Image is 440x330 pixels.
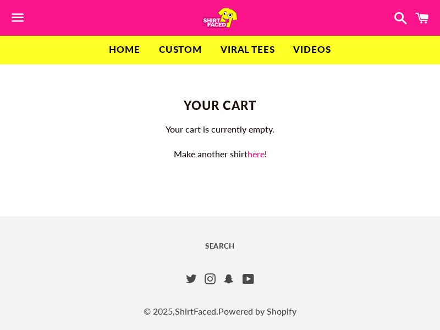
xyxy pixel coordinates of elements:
p: Your cart is currently empty. [11,122,429,136]
a: here [248,148,265,159]
a: Videos [285,36,339,63]
a: Viral Tees [212,36,283,63]
h1: Your cart [11,97,429,114]
p: Make another shirt ! [11,147,429,161]
a: ShirtFaced [175,306,216,316]
a: Home [101,36,148,63]
a: Custom [151,36,210,63]
a: Powered by Shopify [218,306,296,316]
span: © 2025, . [11,304,429,318]
a: Search [11,238,429,254]
img: ShirtFaced [202,8,238,28]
